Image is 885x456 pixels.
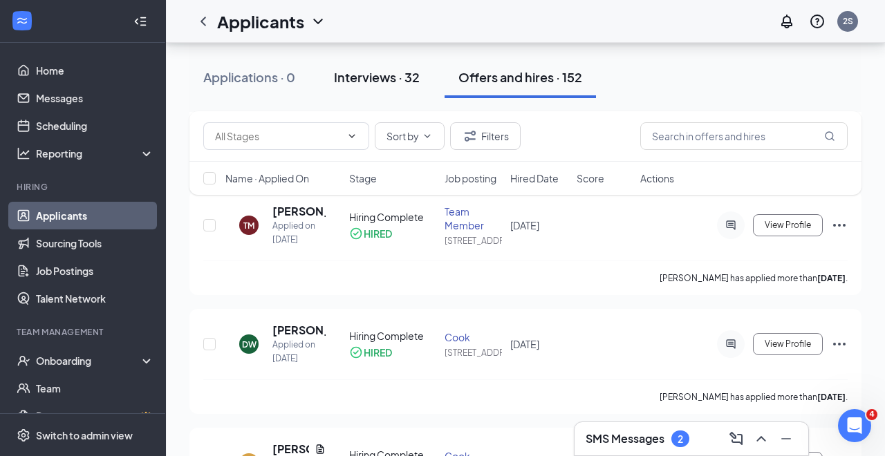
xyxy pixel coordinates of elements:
[17,354,30,368] svg: UserCheck
[510,171,559,185] span: Hired Date
[364,345,392,359] div: HIRED
[36,354,142,368] div: Onboarding
[36,428,133,442] div: Switch to admin view
[765,220,811,230] span: View Profile
[195,13,212,30] svg: ChevronLeft
[445,347,503,359] div: [STREET_ADDRESS]
[36,229,154,257] a: Sourcing Tools
[375,122,445,150] button: Sort byChevronDown
[458,68,582,86] div: Offers and hires · 152
[510,219,539,231] span: [DATE]
[586,431,664,446] h3: SMS Messages
[17,428,30,442] svg: Settings
[36,402,154,430] a: DocumentsCrown
[36,57,154,84] a: Home
[640,122,848,150] input: Search in offers and hires
[310,13,326,30] svg: ChevronDown
[779,13,795,30] svg: Notifications
[364,227,392,240] div: HIRED
[36,112,154,140] a: Scheduling
[215,129,341,144] input: All Stages
[445,205,503,232] div: Team Member
[349,171,377,185] span: Stage
[17,181,151,193] div: Hiring
[678,433,683,445] div: 2
[445,330,503,344] div: Cook
[349,329,436,343] div: Hiring Complete
[817,273,846,283] b: [DATE]
[17,326,151,338] div: Team Management
[203,68,295,86] div: Applications · 0
[445,171,496,185] span: Job posting
[272,204,326,219] h5: [PERSON_NAME]
[778,430,794,447] svg: Minimize
[838,409,871,442] iframe: Intercom live chat
[753,333,823,355] button: View Profile
[17,146,30,160] svg: Analysis
[831,336,848,352] svg: Ellipses
[36,257,154,285] a: Job Postings
[462,128,478,144] svg: Filter
[809,13,826,30] svg: QuestionInfo
[723,339,739,350] svg: ActiveChat
[272,338,326,365] div: Applied on [DATE]
[422,131,433,142] svg: ChevronDown
[753,430,770,447] svg: ChevronUp
[36,146,155,160] div: Reporting
[36,84,154,112] a: Messages
[315,444,326,455] svg: Document
[242,339,257,350] div: DW
[723,220,739,231] svg: ActiveChat
[349,345,363,359] svg: CheckmarkCircle
[843,15,853,27] div: 2S
[225,171,309,185] span: Name · Applied On
[660,391,848,403] p: [PERSON_NAME] has applied more than .
[36,285,154,312] a: Talent Network
[272,323,326,338] h5: [PERSON_NAME]
[386,131,419,141] span: Sort by
[765,339,811,349] span: View Profile
[217,10,304,33] h1: Applicants
[346,131,357,142] svg: ChevronDown
[36,374,154,402] a: Team
[243,220,254,231] div: TM
[272,219,326,247] div: Applied on [DATE]
[640,171,674,185] span: Actions
[349,210,436,224] div: Hiring Complete
[866,409,877,420] span: 4
[728,430,745,447] svg: ComposeMessage
[133,15,147,28] svg: Collapse
[831,217,848,234] svg: Ellipses
[775,428,797,450] button: Minimize
[510,338,539,350] span: [DATE]
[349,227,363,240] svg: CheckmarkCircle
[725,428,747,450] button: ComposeMessage
[450,122,521,150] button: Filter Filters
[15,14,29,28] svg: WorkstreamLogo
[445,235,503,247] div: [STREET_ADDRESS]
[824,131,835,142] svg: MagnifyingGlass
[660,272,848,284] p: [PERSON_NAME] has applied more than .
[577,171,604,185] span: Score
[753,214,823,236] button: View Profile
[750,428,772,450] button: ChevronUp
[817,392,846,402] b: [DATE]
[334,68,420,86] div: Interviews · 32
[36,202,154,229] a: Applicants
